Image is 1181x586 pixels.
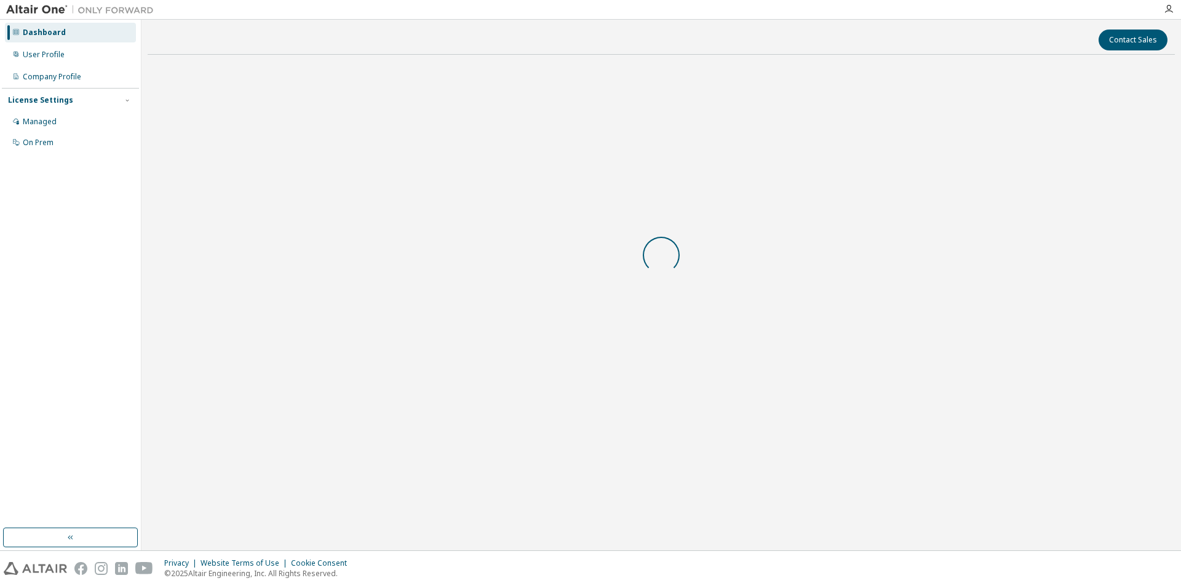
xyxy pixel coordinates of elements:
img: Altair One [6,4,160,16]
div: Website Terms of Use [201,558,291,568]
img: facebook.svg [74,562,87,575]
div: User Profile [23,50,65,60]
div: On Prem [23,138,54,148]
button: Contact Sales [1099,30,1167,50]
img: altair_logo.svg [4,562,67,575]
p: © 2025 Altair Engineering, Inc. All Rights Reserved. [164,568,354,579]
img: instagram.svg [95,562,108,575]
div: Cookie Consent [291,558,354,568]
img: linkedin.svg [115,562,128,575]
div: Company Profile [23,72,81,82]
div: Managed [23,117,57,127]
div: License Settings [8,95,73,105]
div: Dashboard [23,28,66,38]
div: Privacy [164,558,201,568]
img: youtube.svg [135,562,153,575]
